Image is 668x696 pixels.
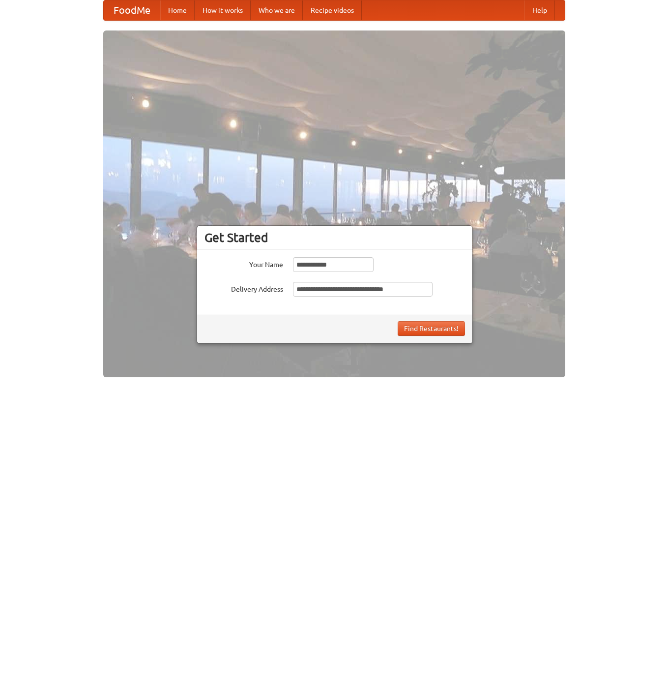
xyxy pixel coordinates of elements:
a: Home [160,0,195,20]
label: Your Name [204,257,283,270]
h3: Get Started [204,230,465,245]
a: Help [524,0,555,20]
a: How it works [195,0,251,20]
a: FoodMe [104,0,160,20]
label: Delivery Address [204,282,283,294]
button: Find Restaurants! [398,321,465,336]
a: Recipe videos [303,0,362,20]
a: Who we are [251,0,303,20]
